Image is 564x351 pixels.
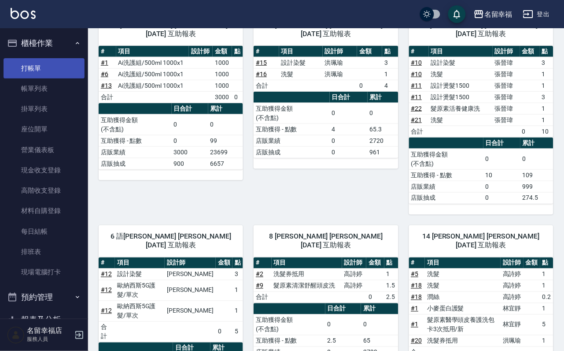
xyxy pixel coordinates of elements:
td: 設計燙髮1500 [429,80,493,91]
td: 林宜靜 [501,314,523,335]
th: 金額 [520,46,540,57]
td: 互助獲得 - 點數 [254,335,325,347]
button: save [448,5,466,23]
td: 0 [208,114,243,135]
table: a dense table [99,258,243,343]
th: 設計師 [493,46,520,57]
th: 日合計 [330,92,368,103]
td: 張晉瑋 [493,68,520,80]
a: 排班表 [4,242,85,262]
th: 累計 [361,303,398,315]
td: 2720 [368,135,398,146]
td: 洗髮 [279,68,323,80]
th: 點 [232,46,243,57]
th: 金額 [357,46,382,57]
table: a dense table [409,46,553,138]
td: 3 [540,57,553,68]
a: #2 [256,271,263,278]
th: 點 [540,46,553,57]
a: #1 [101,59,108,66]
a: 掛單列表 [4,99,85,119]
td: 3000 [213,91,232,103]
th: 金額 [213,46,232,57]
td: 10 [483,169,521,181]
td: 274.5 [520,192,553,204]
td: 65 [361,335,398,347]
span: 14 [PERSON_NAME] [PERSON_NAME] [DATE] 互助報表 [420,232,543,250]
td: 洗髮 [425,280,501,291]
td: 0 [483,192,521,204]
th: 項目 [116,46,189,57]
td: 小麥蛋白護髮 [425,303,501,314]
a: 每日結帳 [4,221,85,242]
td: 張晉瑋 [493,80,520,91]
div: 名留幸福 [484,9,512,20]
th: 金額 [523,258,540,269]
a: #12 [101,287,112,294]
th: # [254,258,272,269]
td: 洪珮瑜 [323,57,357,68]
td: 店販業績 [409,181,483,192]
span: 6 語[PERSON_NAME] [PERSON_NAME] [DATE] 互助報表 [109,232,232,250]
td: 0 [325,314,361,335]
th: 金額 [216,258,232,269]
a: #20 [411,337,422,344]
th: 日合計 [325,303,361,315]
a: #15 [256,59,267,66]
td: 合計 [409,126,429,137]
a: #5 [411,271,419,278]
td: 髮原素活養健康洗 [429,103,493,114]
td: 1 [540,114,553,126]
th: 項目 [425,258,501,269]
button: 報表及分析 [4,309,85,332]
td: 張晉瑋 [493,103,520,114]
th: 點 [540,258,553,269]
td: 0 [232,91,243,103]
th: 累計 [208,103,243,115]
a: 座位開單 [4,119,85,139]
td: 0 [483,149,521,169]
td: 5 [540,314,553,335]
a: 材料自購登錄 [4,201,85,221]
td: 3 [540,91,553,103]
td: 0 [361,314,398,335]
td: 2.5 [325,335,361,347]
th: 設計師 [165,258,216,269]
a: #10 [411,71,422,78]
td: 設計燙髮1500 [429,91,493,103]
td: 洪珮瑜 [501,335,523,347]
td: 0 [216,321,232,342]
img: Person [7,326,25,344]
td: 互助獲得金額 (不含點) [99,114,172,135]
td: 1 [232,280,243,301]
td: 髮原素醫學頭皮養護洗包卡3次抵用/新 [425,314,501,335]
p: 服務人員 [27,336,72,344]
a: #6 [101,71,108,78]
td: 店販業績 [254,135,329,146]
td: 店販抽成 [409,192,483,204]
span: 0 [PERSON_NAME] [PERSON_NAME] [DATE] 互助報表 [109,21,232,38]
td: 0 [520,126,540,137]
a: 高階收支登錄 [4,180,85,201]
th: 日合計 [172,103,208,115]
span: 1 [PERSON_NAME] [PERSON_NAME] [DATE] 互助報表 [264,21,387,38]
a: #11 [411,82,422,89]
a: 現場電腦打卡 [4,262,85,282]
td: 設計染髮 [115,269,165,280]
td: 設計染髮 [429,57,493,68]
td: 互助獲得 - 點數 [254,123,329,135]
td: 0 [330,135,368,146]
span: 3 [PERSON_NAME] [PERSON_NAME] [DATE] 互助報表 [420,21,543,38]
td: 1.5 [384,280,398,291]
td: 0 [172,114,208,135]
td: 互助獲得金額 (不含點) [409,149,483,169]
a: 現金收支登錄 [4,160,85,180]
button: 櫃檯作業 [4,32,85,55]
td: 4 [330,123,368,135]
td: 林宜靜 [501,303,523,314]
a: #21 [411,116,422,123]
td: 2.5 [384,291,398,303]
a: #1 [411,321,419,328]
td: 0.2 [540,291,553,303]
a: #12 [101,307,112,314]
